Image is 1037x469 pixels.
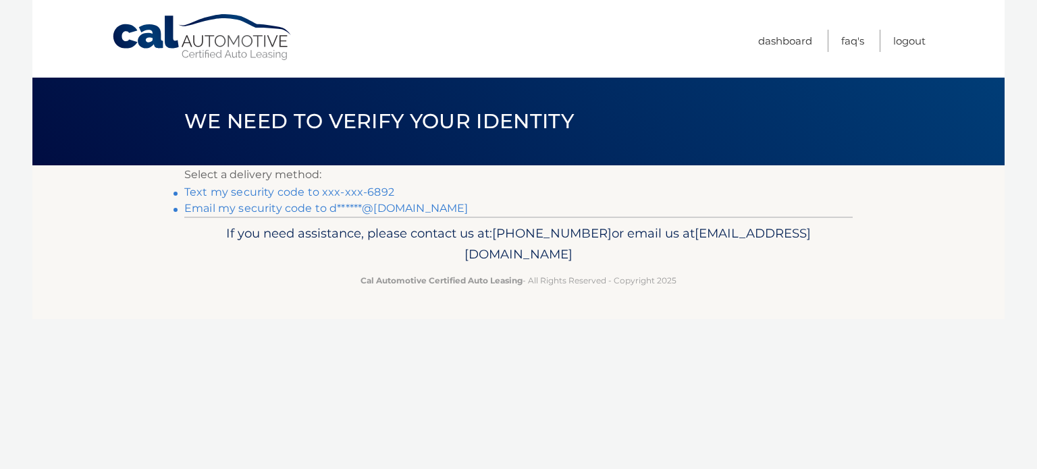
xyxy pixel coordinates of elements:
p: Select a delivery method: [184,165,853,184]
span: We need to verify your identity [184,109,574,134]
a: Dashboard [758,30,812,52]
a: Email my security code to d******@[DOMAIN_NAME] [184,202,469,215]
a: Text my security code to xxx-xxx-6892 [184,186,394,198]
a: Logout [893,30,926,52]
p: - All Rights Reserved - Copyright 2025 [193,273,844,287]
a: FAQ's [841,30,864,52]
a: Cal Automotive [111,13,294,61]
strong: Cal Automotive Certified Auto Leasing [361,275,523,285]
span: [PHONE_NUMBER] [492,225,612,241]
p: If you need assistance, please contact us at: or email us at [193,223,844,266]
